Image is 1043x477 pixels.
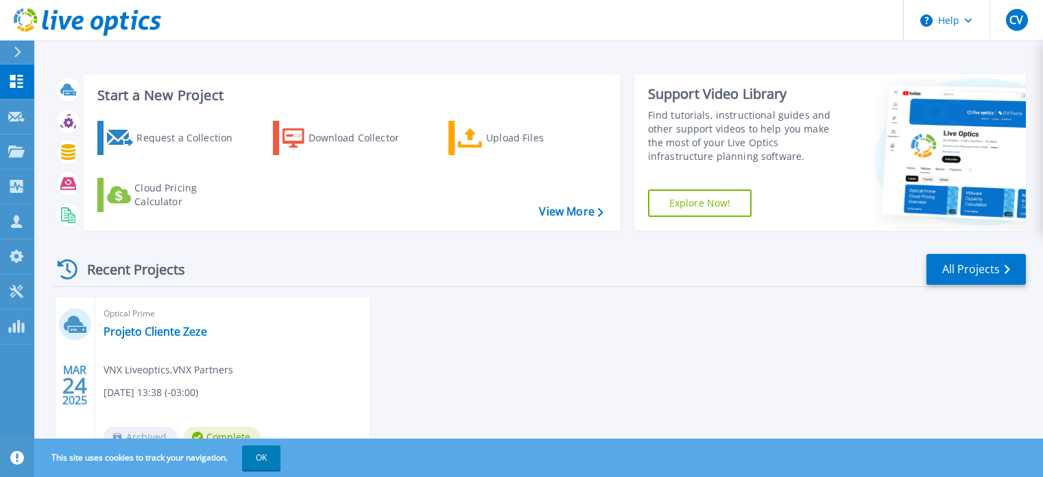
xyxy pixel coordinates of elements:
div: Download Collector [309,124,418,152]
span: This site uses cookies to track your navigation. [38,445,280,470]
div: Recent Projects [53,253,204,286]
span: VNX Liveoptics , VNX Partners [104,362,233,377]
a: Projeto Cliente Zeze [104,325,207,338]
div: Find tutorials, instructional guides and other support videos to help you make the most of your L... [648,108,845,163]
h3: Start a New Project [97,88,603,103]
a: Cloud Pricing Calculator [97,178,250,212]
span: 24 [62,380,87,391]
a: View More [539,205,603,218]
a: Explore Now! [648,189,752,217]
div: Request a Collection [136,124,246,152]
div: MAR 2025 [62,360,88,410]
span: Archived [104,427,177,447]
span: CV [1009,14,1023,25]
button: OK [242,445,280,470]
div: Cloud Pricing Calculator [134,181,244,209]
div: Support Video Library [648,85,845,103]
div: Upload Files [486,124,596,152]
a: Download Collector [273,121,426,155]
a: Request a Collection [97,121,250,155]
span: [DATE] 13:38 (-03:00) [104,385,198,400]
span: Complete [184,427,261,447]
a: All Projects [926,254,1026,285]
a: Upload Files [448,121,601,155]
span: Optical Prime [104,306,361,321]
